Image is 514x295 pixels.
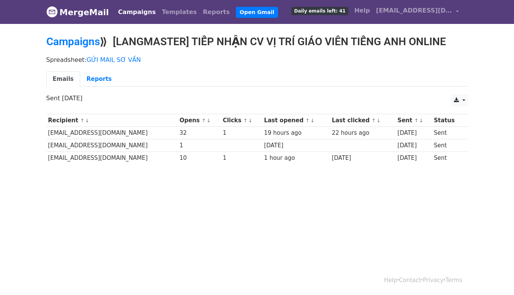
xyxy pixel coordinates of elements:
a: ↓ [85,118,89,123]
a: ↑ [372,118,376,123]
a: Contact [399,277,421,284]
th: Last clicked [330,114,396,127]
a: Templates [159,5,200,20]
a: ↑ [244,118,248,123]
a: Help [351,3,373,18]
th: Opens [178,114,221,127]
a: Terms [445,277,462,284]
a: Help [384,277,397,284]
th: Sent [396,114,432,127]
a: ↓ [419,118,423,123]
a: Campaigns [46,35,100,48]
div: 1 hour ago [264,154,328,162]
td: Sent [432,127,463,139]
a: Reports [200,5,233,20]
span: [EMAIL_ADDRESS][DOMAIN_NAME] [376,6,452,15]
div: [DATE] [397,129,430,137]
div: [DATE] [397,141,430,150]
div: 19 hours ago [264,129,328,137]
div: [DATE] [264,141,328,150]
th: Status [432,114,463,127]
div: 32 [179,129,219,137]
img: MergeMail logo [46,6,58,17]
a: GỬI MAIL SƠ VẤN [87,56,141,63]
td: [EMAIL_ADDRESS][DOMAIN_NAME] [46,152,178,164]
a: Emails [46,71,80,87]
td: [EMAIL_ADDRESS][DOMAIN_NAME] [46,127,178,139]
a: ↑ [80,118,84,123]
a: ↑ [202,118,206,123]
a: ↓ [207,118,211,123]
div: 1 [223,154,260,162]
div: [DATE] [332,154,394,162]
a: Privacy [423,277,443,284]
a: Reports [80,71,118,87]
div: 22 hours ago [332,129,394,137]
div: [DATE] [397,154,430,162]
a: Campaigns [115,5,159,20]
a: ↓ [310,118,315,123]
div: 1 [179,141,219,150]
div: 10 [179,154,219,162]
span: Daily emails left: 41 [291,7,348,15]
p: Spreadsheet: [46,56,468,64]
p: Sent [DATE] [46,94,468,102]
div: 1 [223,129,260,137]
a: Daily emails left: 41 [288,3,351,18]
td: Sent [432,152,463,164]
td: Sent [432,139,463,152]
a: ↑ [414,118,418,123]
th: Last opened [262,114,330,127]
a: MergeMail [46,4,109,20]
a: Open Gmail [236,7,278,18]
a: [EMAIL_ADDRESS][DOMAIN_NAME] [373,3,462,21]
a: ↓ [376,118,381,123]
h2: ⟫ [LANGMASTER] TIẾP NHẬN CV VỊ TRÍ GIÁO VIÊN TIẾNG ANH ONLINE [46,35,468,48]
td: [EMAIL_ADDRESS][DOMAIN_NAME] [46,139,178,152]
th: Recipient [46,114,178,127]
a: ↓ [248,118,253,123]
th: Clicks [221,114,263,127]
a: ↑ [305,118,310,123]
